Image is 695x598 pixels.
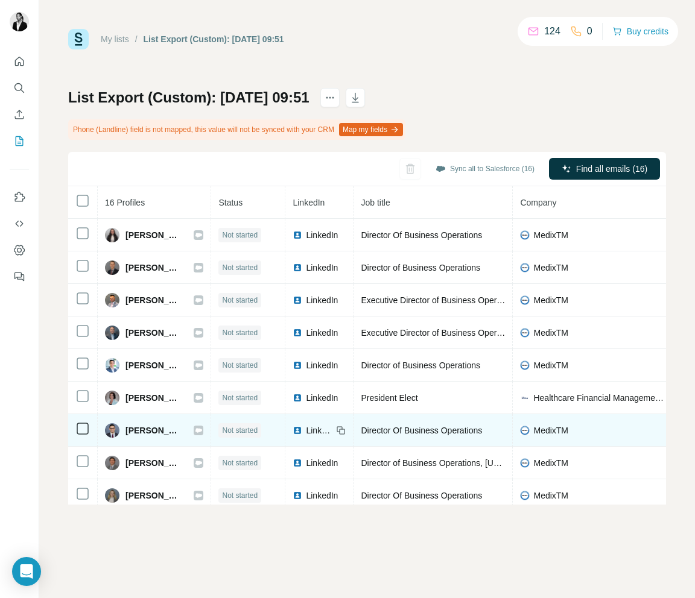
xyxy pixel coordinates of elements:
button: Search [10,77,29,99]
img: Avatar [105,358,119,373]
img: company-logo [520,230,530,240]
span: Executive Director of Business Operations [361,328,519,338]
span: 16 Profiles [105,198,145,207]
span: Not started [222,230,258,241]
span: President Elect [361,393,417,403]
span: LinkedIn [306,489,338,502]
button: Dashboard [10,239,29,261]
span: Not started [222,262,258,273]
img: company-logo [520,360,530,370]
img: LinkedIn logo [293,426,302,435]
p: 124 [544,24,560,39]
div: Open Intercom Messenger [12,557,41,586]
span: MedixTM [533,294,568,306]
span: LinkedIn [293,198,325,207]
img: Avatar [105,423,119,438]
img: company-logo [520,426,530,435]
span: [PERSON_NAME] [125,392,182,404]
span: LinkedIn [306,262,338,274]
span: LinkedIn [306,392,338,404]
img: Avatar [105,228,119,242]
span: Director of Business Operations [361,263,480,272]
span: [PERSON_NAME] [125,327,182,339]
img: LinkedIn logo [293,393,302,403]
img: LinkedIn logo [293,360,302,370]
span: Director Of Business Operations [361,230,482,240]
span: Healthcare Financial Management Leadership Council [533,392,664,404]
img: Avatar [105,326,119,340]
span: LinkedIn [306,327,338,339]
span: MedixTM [533,457,568,469]
img: Avatar [10,12,29,31]
span: Director Of Business Operations [361,491,482,500]
img: Avatar [105,391,119,405]
span: MedixTM [533,489,568,502]
img: LinkedIn logo [293,458,302,468]
span: Not started [222,458,258,468]
img: Avatar [105,488,119,503]
img: Avatar [105,293,119,307]
button: Sync all to Salesforce (16) [427,160,543,178]
p: 0 [587,24,592,39]
span: MedixTM [533,262,568,274]
span: Job title [361,198,390,207]
img: company-logo [520,393,530,403]
span: Not started [222,425,258,436]
button: Buy credits [612,23,668,40]
img: LinkedIn logo [293,230,302,240]
span: [PERSON_NAME] [125,359,182,371]
span: Not started [222,360,258,371]
span: [PERSON_NAME] [125,262,182,274]
a: My lists [101,34,129,44]
button: Map my fields [339,123,403,136]
span: Not started [222,392,258,403]
span: MedixTM [533,359,568,371]
span: MedixTM [533,327,568,339]
img: Avatar [105,456,119,470]
span: Director of Business Operations [361,360,480,370]
span: Not started [222,327,258,338]
span: Executive Director of Business Operations [361,295,519,305]
div: Phone (Landline) field is not mapped, this value will not be synced with your CRM [68,119,405,140]
button: Use Surfe on LinkedIn [10,186,29,208]
h1: List Export (Custom): [DATE] 09:51 [68,88,309,107]
span: Not started [222,490,258,501]
img: LinkedIn logo [293,263,302,272]
img: company-logo [520,458,530,468]
span: Director Of Business Operations [361,426,482,435]
img: Surfe Logo [68,29,89,49]
button: actions [320,88,340,107]
button: My lists [10,130,29,152]
button: Enrich CSV [10,104,29,125]
img: LinkedIn logo [293,491,302,500]
img: LinkedIn logo [293,295,302,305]
button: Quick start [10,51,29,72]
span: LinkedIn [306,359,338,371]
span: [PERSON_NAME] [125,457,182,469]
span: Find all emails (16) [576,163,647,175]
li: / [135,33,138,45]
span: [PERSON_NAME] [125,489,182,502]
span: Not started [222,295,258,306]
span: MedixTM [533,229,568,241]
span: Status [218,198,243,207]
span: LinkedIn [306,229,338,241]
button: Find all emails (16) [549,158,660,180]
span: MedixTM [533,424,568,436]
img: company-logo [520,295,530,305]
img: company-logo [520,263,530,272]
span: LinkedIn [306,294,338,306]
span: [PERSON_NAME] [125,229,182,241]
span: Company [520,198,556,207]
img: company-logo [520,491,530,500]
span: LinkedIn [306,457,338,469]
button: Feedback [10,266,29,288]
img: company-logo [520,328,530,338]
span: Director of Business Operations, [US_STATE] and [US_STATE] [361,458,598,468]
div: List Export (Custom): [DATE] 09:51 [144,33,284,45]
button: Use Surfe API [10,213,29,234]
span: [PERSON_NAME] [125,424,182,436]
img: LinkedIn logo [293,328,302,338]
span: [PERSON_NAME] [125,294,182,306]
img: Avatar [105,260,119,275]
